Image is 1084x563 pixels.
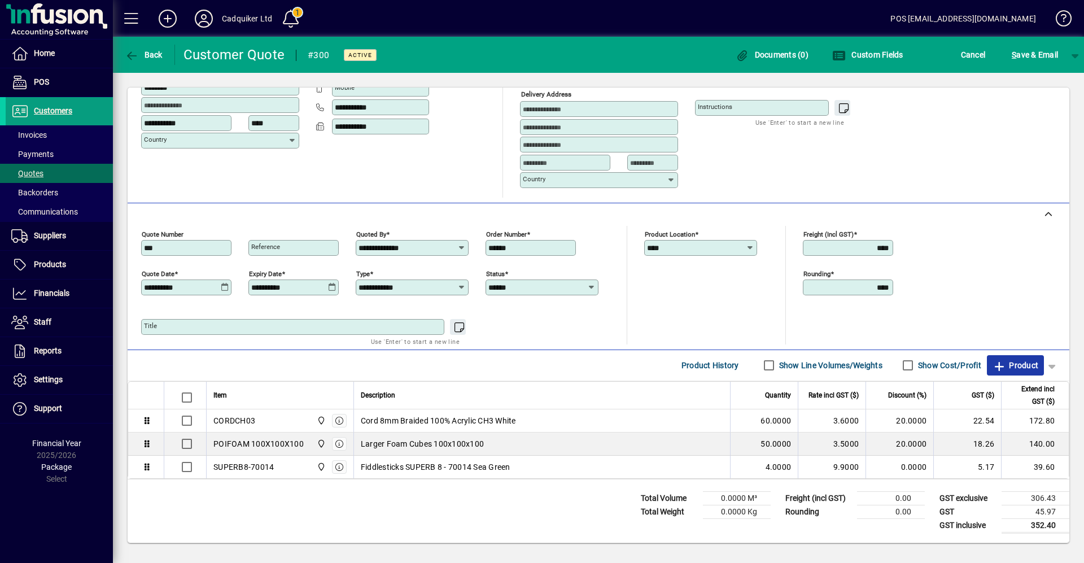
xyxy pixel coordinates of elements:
[635,491,703,505] td: Total Volume
[34,231,66,240] span: Suppliers
[314,414,327,427] span: Shop
[760,438,791,449] span: 50.0000
[6,308,113,337] a: Staff
[635,505,703,518] td: Total Weight
[249,269,282,277] mat-label: Expiry date
[1008,383,1055,408] span: Extend incl GST ($)
[961,46,986,64] span: Cancel
[805,415,859,426] div: 3.6000
[486,230,527,238] mat-label: Order number
[1047,2,1070,39] a: Knowledge Base
[11,169,43,178] span: Quotes
[144,136,167,143] mat-label: Country
[523,175,545,183] mat-label: Country
[213,415,255,426] div: CORDCH03
[780,491,857,505] td: Freight (incl GST)
[486,269,505,277] mat-label: Status
[6,164,113,183] a: Quotes
[6,280,113,308] a: Financials
[698,103,732,111] mat-label: Instructions
[677,355,744,376] button: Product History
[777,360,882,371] label: Show Line Volumes/Weights
[1001,456,1069,478] td: 39.60
[356,230,386,238] mat-label: Quoted by
[32,439,81,448] span: Financial Year
[144,322,157,330] mat-label: Title
[933,433,1001,456] td: 18.26
[34,77,49,86] span: POS
[933,456,1001,478] td: 5.17
[972,389,994,401] span: GST ($)
[1012,50,1016,59] span: S
[1006,45,1064,65] button: Save & Email
[6,202,113,221] a: Communications
[987,355,1044,376] button: Product
[755,116,844,129] mat-hint: Use 'Enter' to start a new line
[213,438,304,449] div: POIFOAM 100X100X100
[808,389,859,401] span: Rate incl GST ($)
[34,260,66,269] span: Products
[186,8,222,29] button: Profile
[11,188,58,197] span: Backorders
[122,45,165,65] button: Back
[361,461,510,473] span: Fiddlesticks SUPERB 8 - 70014 Sea Green
[765,389,791,401] span: Quantity
[1001,433,1069,456] td: 140.00
[805,438,859,449] div: 3.5000
[11,150,54,159] span: Payments
[645,230,695,238] mat-label: Product location
[732,45,811,65] button: Documents (0)
[6,366,113,394] a: Settings
[1002,518,1069,533] td: 352.40
[933,409,1001,433] td: 22.54
[703,491,771,505] td: 0.0000 M³
[371,335,460,348] mat-hint: Use 'Enter' to start a new line
[681,356,739,374] span: Product History
[222,10,272,28] div: Cadquiker Ltd
[34,49,55,58] span: Home
[6,183,113,202] a: Backorders
[766,461,792,473] span: 4.0000
[934,491,1002,505] td: GST exclusive
[213,461,274,473] div: SUPERB8-70014
[829,45,906,65] button: Custom Fields
[934,505,1002,518] td: GST
[866,409,933,433] td: 20.0000
[6,337,113,365] a: Reports
[6,68,113,97] a: POS
[213,389,227,401] span: Item
[857,491,925,505] td: 0.00
[251,243,280,251] mat-label: Reference
[34,106,72,115] span: Customers
[803,230,854,238] mat-label: Freight (incl GST)
[1002,505,1069,518] td: 45.97
[866,456,933,478] td: 0.0000
[857,505,925,518] td: 0.00
[361,389,395,401] span: Description
[34,317,51,326] span: Staff
[703,505,771,518] td: 0.0000 Kg
[6,145,113,164] a: Payments
[6,395,113,423] a: Support
[890,10,1036,28] div: POS [EMAIL_ADDRESS][DOMAIN_NAME]
[142,230,183,238] mat-label: Quote number
[1001,409,1069,433] td: 172.80
[6,125,113,145] a: Invoices
[125,50,163,59] span: Back
[832,50,903,59] span: Custom Fields
[356,269,370,277] mat-label: Type
[11,130,47,139] span: Invoices
[113,45,175,65] app-page-header-button: Back
[1012,46,1058,64] span: ave & Email
[866,433,933,456] td: 20.0000
[993,356,1038,374] span: Product
[308,46,329,64] div: #300
[34,404,62,413] span: Support
[183,46,285,64] div: Customer Quote
[314,461,327,473] span: Shop
[735,50,808,59] span: Documents (0)
[34,346,62,355] span: Reports
[958,45,989,65] button: Cancel
[780,505,857,518] td: Rounding
[142,269,174,277] mat-label: Quote date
